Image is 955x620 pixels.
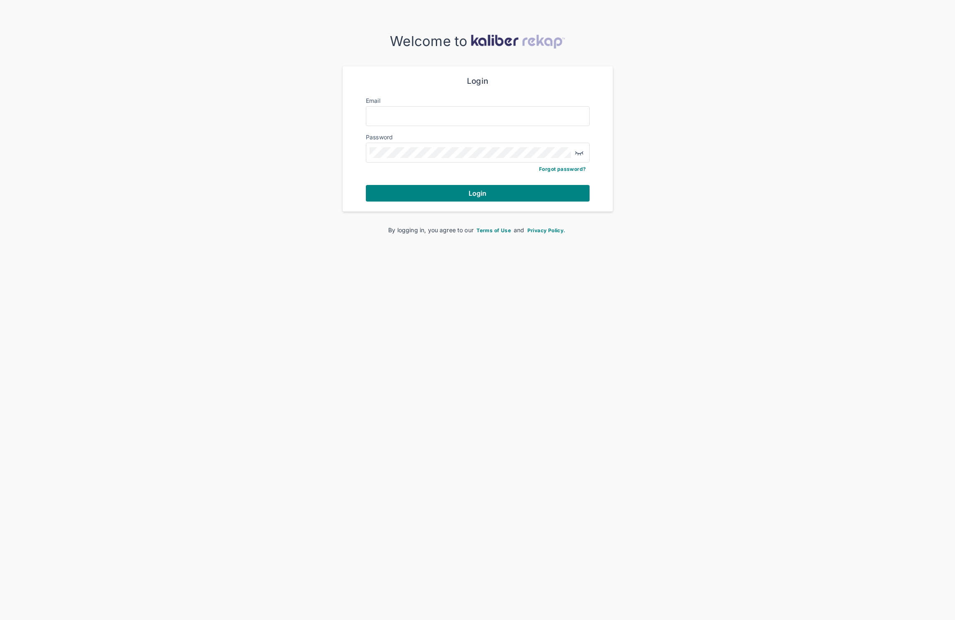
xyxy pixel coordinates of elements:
[356,226,600,234] div: By logging in, you agree to our and
[476,227,511,233] span: Terms of Use
[366,97,380,104] label: Email
[539,166,586,172] a: Forgot password?
[366,134,393,141] label: Password
[469,189,487,197] span: Login
[366,185,590,202] button: Login
[471,34,565,49] img: kaliber-logo
[527,227,566,233] span: Privacy Policy.
[574,148,584,158] img: eye-closed.fa43b6e4.svg
[366,76,590,86] div: Login
[526,226,567,233] a: Privacy Policy.
[475,226,512,233] a: Terms of Use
